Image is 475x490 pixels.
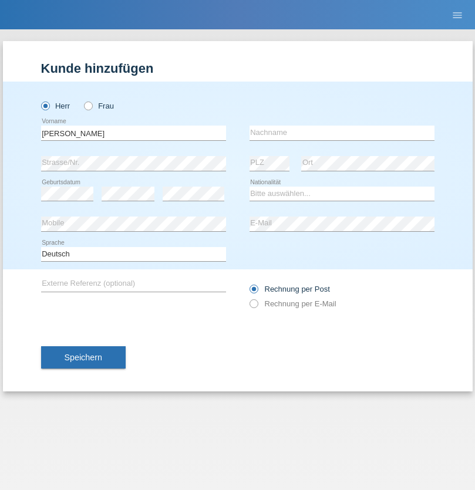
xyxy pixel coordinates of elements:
[452,9,463,21] i: menu
[250,299,257,314] input: Rechnung per E-Mail
[41,102,70,110] label: Herr
[41,61,434,76] h1: Kunde hinzufügen
[41,346,126,369] button: Speichern
[250,285,257,299] input: Rechnung per Post
[250,285,330,293] label: Rechnung per Post
[84,102,114,110] label: Frau
[250,299,336,308] label: Rechnung per E-Mail
[446,11,469,18] a: menu
[84,102,92,109] input: Frau
[65,353,102,362] span: Speichern
[41,102,49,109] input: Herr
